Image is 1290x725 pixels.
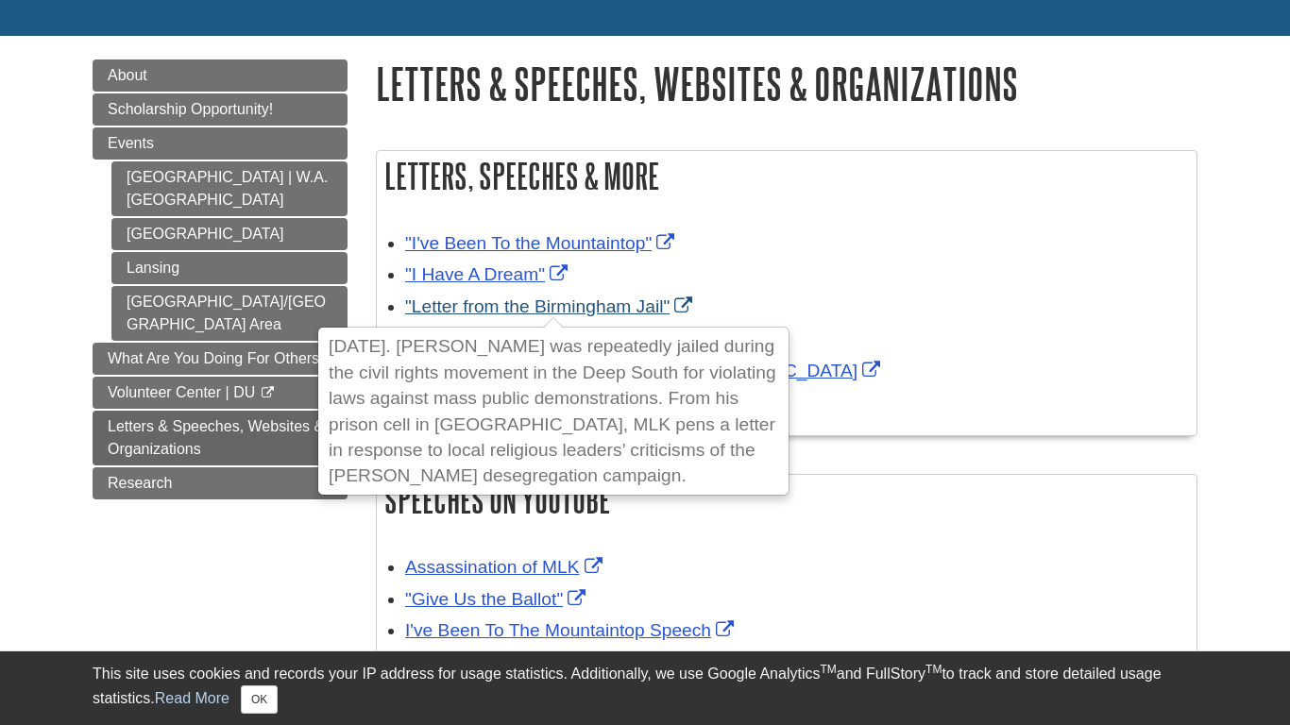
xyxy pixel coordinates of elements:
a: [GEOGRAPHIC_DATA] [111,218,348,250]
a: [GEOGRAPHIC_DATA] | W.A. [GEOGRAPHIC_DATA] [111,161,348,216]
span: Volunteer Center | DU [108,384,255,400]
a: Link opens in new window [405,557,607,577]
button: Close [241,685,278,714]
i: This link opens in a new window [260,387,276,399]
h2: Speeches on YouTube [377,475,1197,525]
span: About [108,67,147,83]
a: Lansing [111,252,348,284]
a: What Are You Doing For Others? [93,343,348,375]
span: What Are You Doing For Others? [108,350,328,366]
a: Link opens in new window [405,620,738,640]
a: Volunteer Center | DU [93,377,348,409]
a: About [93,59,348,92]
span: Letters & Speeches, Websites & Organizations [108,418,324,457]
a: Research [93,467,348,499]
a: Link opens in new window [405,296,697,316]
h2: Letters, Speeches & More [377,151,1197,201]
a: Read More [155,690,229,706]
sup: TM [820,663,836,676]
span: Research [108,475,172,491]
a: Link opens in new window [405,264,572,284]
a: Scholarship Opportunity! [93,93,348,126]
h1: Letters & Speeches, Websites & Organizations [376,59,1197,108]
span: Events [108,135,154,151]
a: Link opens in new window [405,589,590,609]
div: Guide Page Menu [93,59,348,499]
a: Events [93,127,348,160]
a: [GEOGRAPHIC_DATA]/[GEOGRAPHIC_DATA] Area [111,286,348,341]
div: [DATE]. [PERSON_NAME] was repeatedly jailed during the civil rights movement in the Deep South fo... [319,329,788,494]
sup: TM [925,663,942,676]
span: Scholarship Opportunity! [108,101,273,117]
div: This site uses cookies and records your IP address for usage statistics. Additionally, we use Goo... [93,663,1197,714]
a: Letters & Speeches, Websites & Organizations [93,411,348,465]
a: Link opens in new window [405,233,679,253]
